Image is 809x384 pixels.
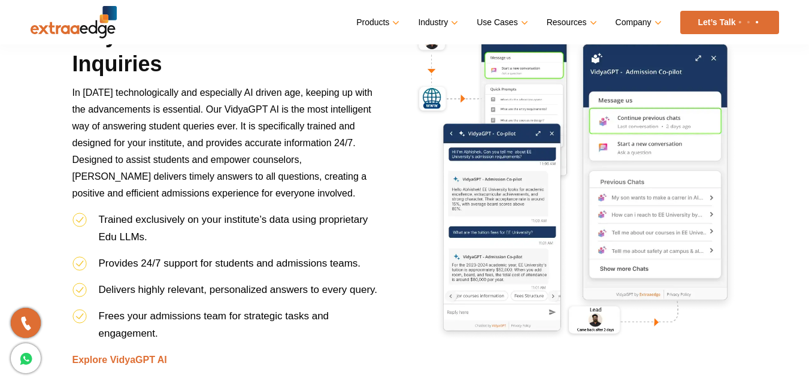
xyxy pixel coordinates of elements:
[72,355,167,365] a: Explore VidyaGPT AI
[99,310,329,339] span: Frees your admissions team for strategic tasks and engagement.
[547,14,595,31] a: Resources
[356,14,397,31] a: Products
[99,258,361,269] span: Provides 24/7 support for students and admissions teams.
[72,21,382,84] h2: VidyaGPT AI Chatbot for Inquiries
[414,21,737,341] img: vidya-ai
[99,214,368,243] span: Trained exclusively on your institute’s data using proprietary Edu LLMs.
[680,11,779,34] a: Let’s Talk
[616,14,659,31] a: Company
[418,14,456,31] a: Industry
[99,284,378,295] span: Delivers highly relevant, personalized answers to every query.
[477,14,525,31] a: Use Cases
[72,87,372,198] span: In [DATE] technologically and especially AI driven age, keeping up with the advancements is essen...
